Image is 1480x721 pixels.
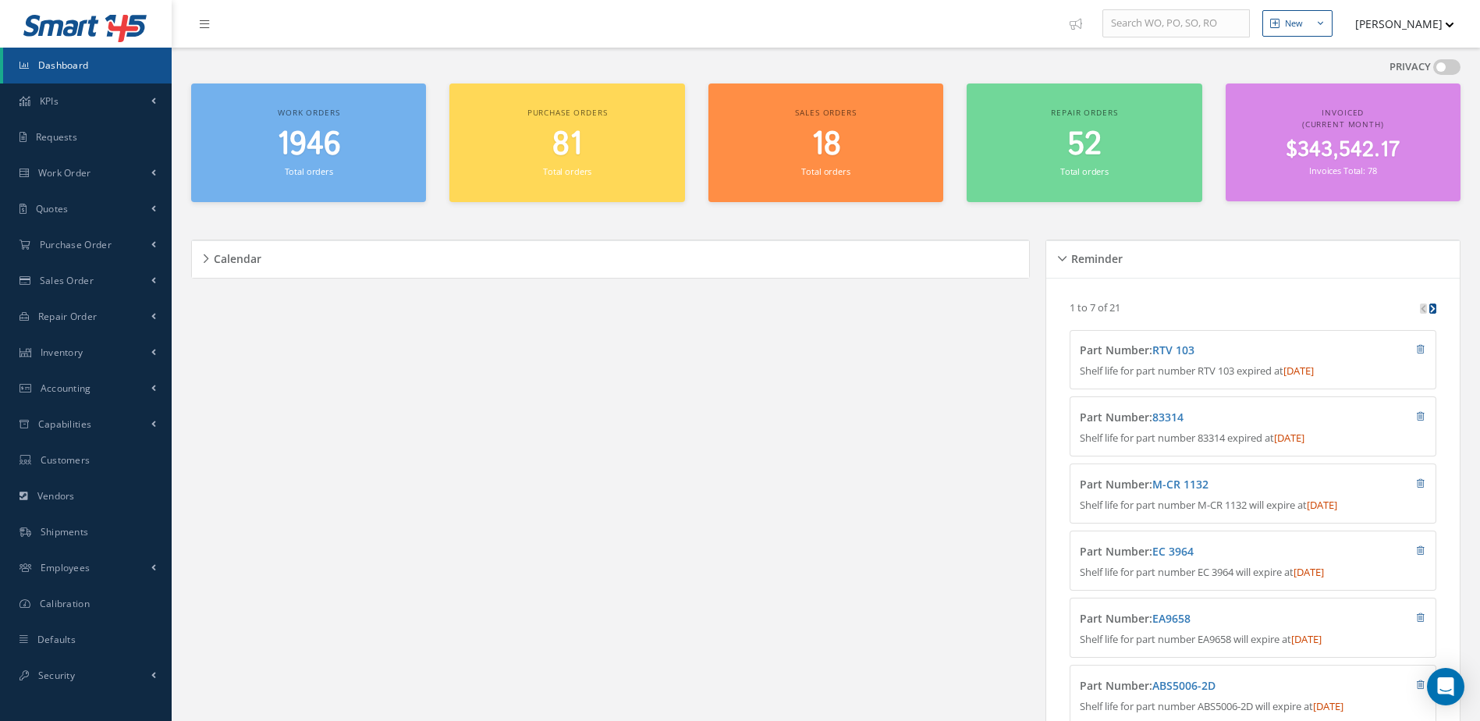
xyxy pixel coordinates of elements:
h4: Part Number [1080,344,1333,357]
p: Shelf life for part number ABS5006-2D will expire at [1080,699,1425,715]
a: M-CR 1132 [1152,477,1208,492]
small: Total orders [801,165,850,177]
span: Sales orders [795,107,856,118]
span: : [1149,343,1194,357]
span: : [1149,544,1194,559]
h4: Part Number [1080,613,1333,626]
span: Accounting [41,382,91,395]
a: EA9658 [1152,611,1191,626]
p: Shelf life for part number RTV 103 expired at [1080,364,1425,379]
span: Defaults [37,633,76,646]
span: Customers [41,453,91,467]
h5: Reminder [1067,247,1123,266]
span: : [1149,477,1208,492]
a: EC 3964 [1152,544,1194,559]
p: Shelf life for part number 83314 expired at [1080,431,1425,446]
a: Invoiced (Current Month) $343,542.17 Invoices Total: 78 [1226,83,1460,202]
span: : [1149,611,1191,626]
span: Capabilities [38,417,92,431]
span: 81 [552,123,582,167]
p: Shelf life for part number M-CR 1132 will expire at [1080,498,1425,513]
span: : [1149,410,1184,424]
span: Purchase orders [527,107,608,118]
button: New [1262,10,1333,37]
div: New [1285,17,1303,30]
span: (Current Month) [1302,119,1384,130]
span: : [1149,678,1216,693]
input: Search WO, PO, SO, RO [1102,9,1250,37]
span: 18 [811,123,841,167]
span: Quotes [36,202,69,215]
h4: Part Number [1080,411,1333,424]
span: 1946 [277,123,341,167]
span: [DATE] [1283,364,1314,378]
h4: Part Number [1080,680,1333,693]
span: Work orders [278,107,339,118]
p: Shelf life for part number EA9658 will expire at [1080,632,1425,648]
span: Requests [36,130,77,144]
span: Invoiced [1322,107,1364,118]
a: RTV 103 [1152,343,1194,357]
span: Repair orders [1051,107,1117,118]
a: ABS5006-2D [1152,678,1216,693]
span: [DATE] [1274,431,1304,445]
h4: Part Number [1080,545,1333,559]
span: [DATE] [1313,699,1343,713]
span: Work Order [38,166,91,179]
span: [DATE] [1307,498,1337,512]
div: Open Intercom Messenger [1427,668,1464,705]
span: 52 [1067,123,1102,167]
small: Total orders [285,165,333,177]
span: Calibration [40,597,90,610]
a: Dashboard [3,48,172,83]
h5: Calendar [209,247,261,266]
label: PRIVACY [1389,59,1431,75]
span: Dashboard [38,59,89,72]
h4: Part Number [1080,478,1333,492]
span: Repair Order [38,310,98,323]
span: Purchase Order [40,238,112,251]
a: Work orders 1946 Total orders [191,83,426,203]
span: Inventory [41,346,83,359]
span: [DATE] [1294,565,1324,579]
small: Total orders [543,165,591,177]
p: Shelf life for part number EC 3964 will expire at [1080,565,1425,581]
span: Vendors [37,489,75,503]
span: KPIs [40,94,59,108]
span: Employees [41,561,91,574]
p: 1 to 7 of 21 [1070,300,1120,314]
span: Sales Order [40,274,94,287]
span: [DATE] [1291,632,1322,646]
a: Repair orders 52 Total orders [967,83,1201,203]
span: Security [38,669,75,682]
small: Total orders [1060,165,1109,177]
button: [PERSON_NAME] [1340,9,1454,39]
small: Invoices Total: 78 [1309,165,1376,176]
a: Sales orders 18 Total orders [708,83,943,203]
a: 83314 [1152,410,1184,424]
span: $343,542.17 [1286,135,1400,165]
span: Shipments [41,525,89,538]
a: Purchase orders 81 Total orders [449,83,684,203]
